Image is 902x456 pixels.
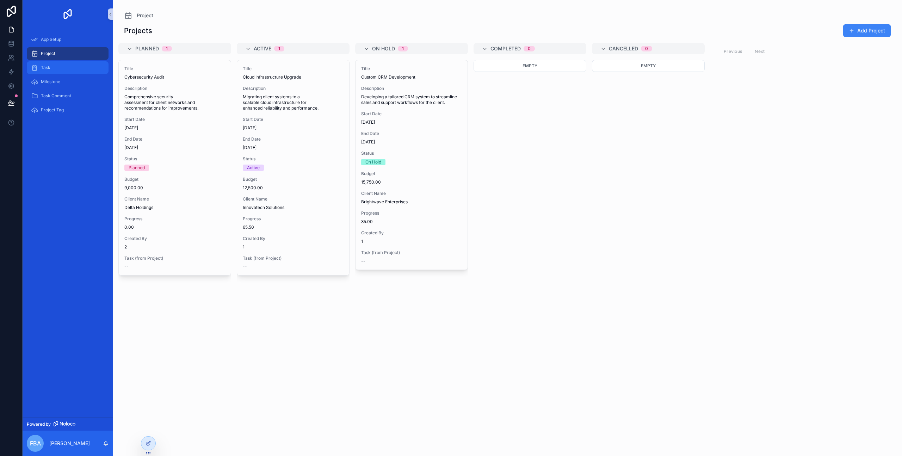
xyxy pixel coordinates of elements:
span: Developing a tailored CRM system to streamline sales and support workflows for the client. [361,94,462,105]
span: Task (from Project) [124,255,225,261]
span: Title [361,66,462,72]
span: Description [243,86,344,91]
span: Client Name [124,196,225,202]
img: App logo [62,8,73,20]
span: Brightwave Enterprises [361,199,462,205]
span: Empty [641,63,656,68]
span: Custom CRM Development [361,74,462,80]
span: Budget [124,177,225,182]
span: [DATE] [124,145,225,150]
span: Migrating client systems to a scalable cloud infrastructure for enhanced reliability and performa... [243,94,344,111]
span: -- [243,264,247,270]
span: Start Date [361,111,462,117]
a: Task [27,61,109,74]
span: -- [361,258,365,264]
span: Project [41,51,55,56]
a: App Setup [27,33,109,46]
a: Powered by [23,418,113,431]
span: Powered by [27,421,51,427]
span: Task (from Project) [361,250,462,255]
span: Completed [490,45,521,52]
span: Project Tag [41,107,64,113]
span: Client Name [361,191,462,196]
button: Add Project [843,24,891,37]
div: scrollable content [23,28,113,125]
span: 35.00 [361,219,462,224]
span: [DATE] [243,125,344,131]
a: TitleCybersecurity AuditDescriptionComprehensive security assessment for client networks and reco... [118,60,231,276]
a: Project [27,47,109,60]
span: Created By [361,230,462,236]
div: On Hold [365,159,381,165]
span: Status [124,156,225,162]
span: Delta Holdings [124,205,225,210]
h1: Projects [124,26,152,36]
span: Cloud Infrastructure Upgrade [243,74,344,80]
span: App Setup [41,37,61,42]
span: Active [254,45,271,52]
a: Project Tag [27,104,109,116]
span: Milestone [41,79,60,85]
span: 12,500.00 [243,185,344,191]
span: [DATE] [124,125,225,131]
div: 1 [402,46,404,51]
span: Innovatech Solutions [243,205,344,210]
span: Empty [523,63,537,68]
div: 1 [166,46,168,51]
span: Task Comment [41,93,71,99]
span: Client Name [243,196,344,202]
span: Task (from Project) [243,255,344,261]
span: 1 [243,244,344,250]
div: Active [247,165,260,171]
div: 0 [645,46,648,51]
span: [DATE] [361,139,462,145]
span: Comprehensive security assessment for client networks and recommendations for improvements. [124,94,225,111]
a: Project [124,11,153,20]
span: [DATE] [243,145,344,150]
span: Status [361,150,462,156]
span: Cybersecurity Audit [124,74,225,80]
span: Budget [243,177,344,182]
div: 1 [278,46,280,51]
span: Progress [243,216,344,222]
span: Title [124,66,225,72]
span: 15,750.00 [361,179,462,185]
span: FBA [30,439,41,448]
span: 1 [361,239,462,244]
a: Milestone [27,75,109,88]
span: -- [124,264,129,270]
span: Description [124,86,225,91]
span: Budget [361,171,462,177]
span: 9,000.00 [124,185,225,191]
span: On Hold [372,45,395,52]
span: Description [361,86,462,91]
div: Planned [129,165,145,171]
span: Status [243,156,344,162]
span: Cancelled [609,45,638,52]
span: Start Date [243,117,344,122]
span: 2 [124,244,225,250]
span: Planned [135,45,159,52]
span: Project [137,12,153,19]
span: Created By [124,236,225,241]
span: Start Date [124,117,225,122]
span: [DATE] [361,119,462,125]
span: 0.00 [124,224,225,230]
span: End Date [361,131,462,136]
a: Task Comment [27,90,109,102]
span: 65.50 [243,224,344,230]
span: Created By [243,236,344,241]
div: 0 [528,46,531,51]
span: Task [41,65,50,70]
a: TitleCloud Infrastructure UpgradeDescriptionMigrating client systems to a scalable cloud infrastr... [237,60,350,276]
span: Progress [361,210,462,216]
span: Progress [124,216,225,222]
span: End Date [124,136,225,142]
span: Title [243,66,344,72]
a: TitleCustom CRM DevelopmentDescriptionDeveloping a tailored CRM system to streamline sales and su... [355,60,468,270]
span: End Date [243,136,344,142]
p: [PERSON_NAME] [49,440,90,447]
